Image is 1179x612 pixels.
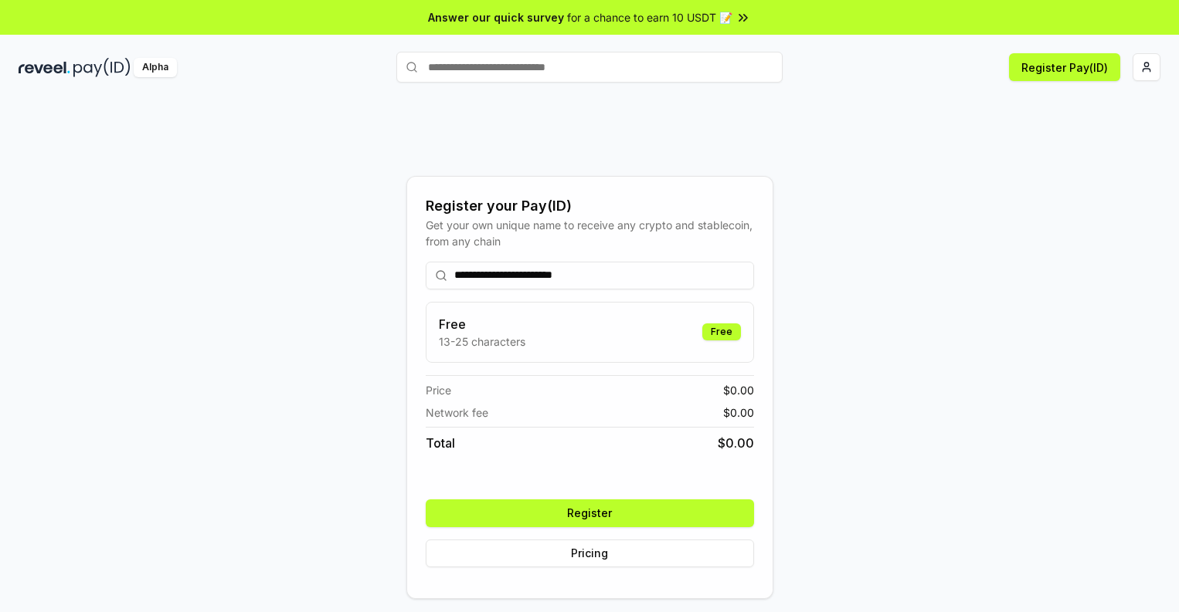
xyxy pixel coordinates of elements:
[439,333,525,350] p: 13-25 characters
[19,58,70,77] img: reveel_dark
[426,404,488,421] span: Network fee
[723,404,754,421] span: $ 0.00
[426,539,754,567] button: Pricing
[426,195,754,217] div: Register your Pay(ID)
[439,315,525,333] h3: Free
[426,434,455,452] span: Total
[702,323,741,340] div: Free
[718,434,754,452] span: $ 0.00
[426,499,754,527] button: Register
[426,382,451,398] span: Price
[428,9,564,25] span: Answer our quick survey
[426,217,754,249] div: Get your own unique name to receive any crypto and stablecoin, from any chain
[73,58,131,77] img: pay_id
[723,382,754,398] span: $ 0.00
[567,9,732,25] span: for a chance to earn 10 USDT 📝
[134,58,177,77] div: Alpha
[1009,53,1120,81] button: Register Pay(ID)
